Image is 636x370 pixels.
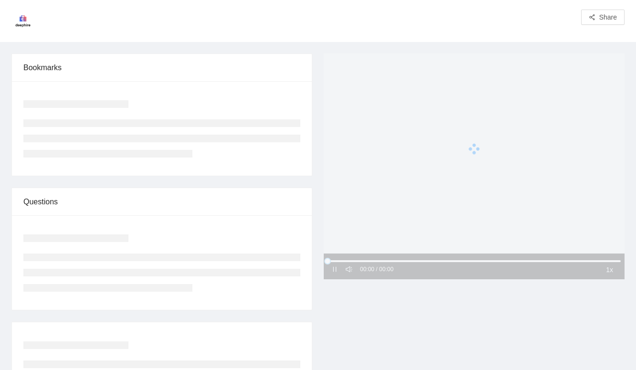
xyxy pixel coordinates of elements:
[23,188,300,215] div: Questions
[581,10,625,25] button: share-altShare
[23,54,300,81] div: Bookmarks
[11,10,34,32] img: Loading...
[599,12,617,22] span: Share
[589,14,595,21] span: share-alt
